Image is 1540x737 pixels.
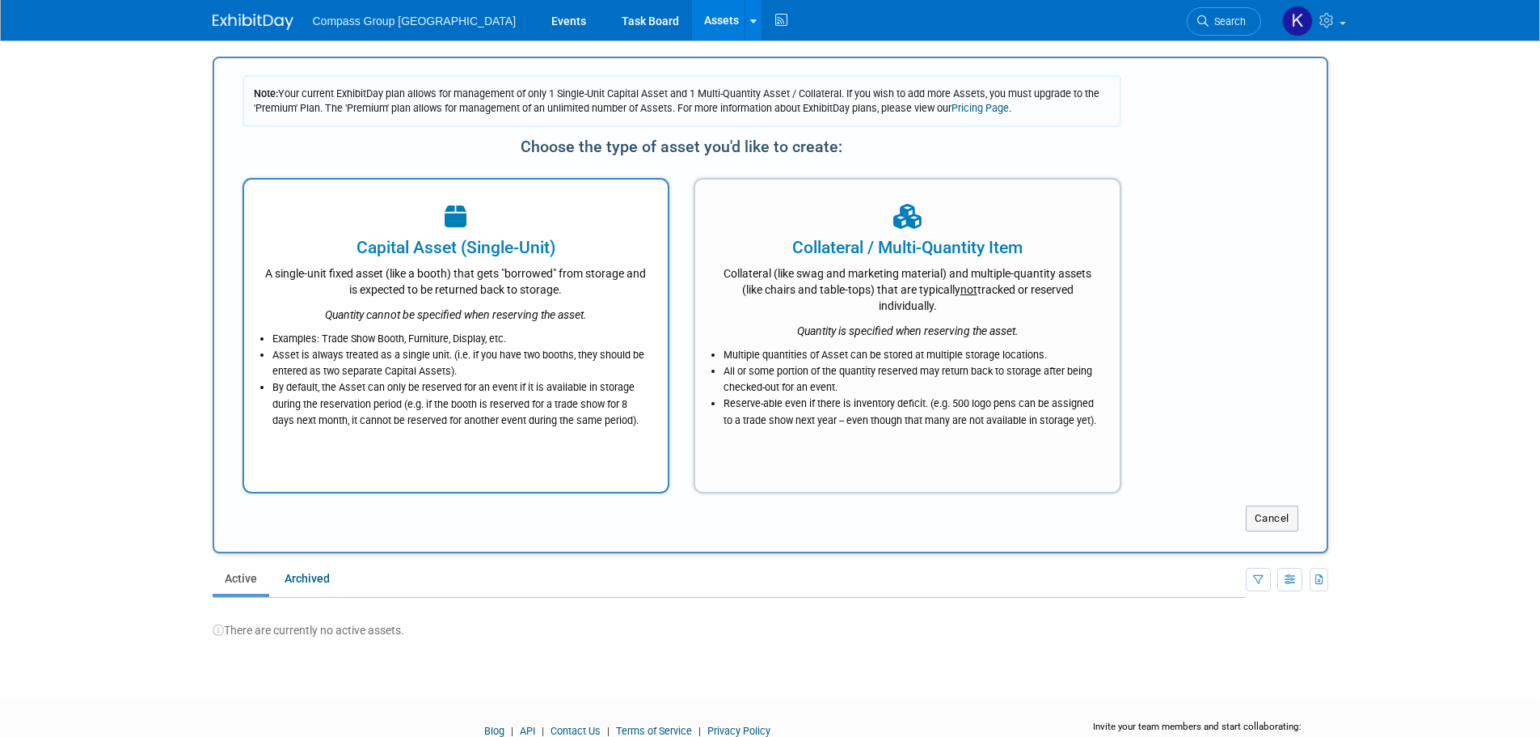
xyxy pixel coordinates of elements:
a: API [520,725,535,737]
div: Collateral / Multi-Quantity Item [715,235,1099,260]
span: | [538,725,548,737]
li: All or some portion of the quantity reserved may return back to storage after being checked-out f... [724,363,1099,396]
button: Cancel [1246,506,1298,532]
span: Note: [254,87,278,100]
i: Quantity cannot be specified when reserving the asset. [325,308,587,321]
span: | [694,725,705,737]
a: Terms of Service [616,725,692,737]
a: Contact Us [551,725,601,737]
a: Archived [272,563,342,594]
li: Asset is always treated as a single unit. (i.e. if you have two booths, they should be entered as... [272,347,648,379]
li: Reserve-able even if there is inventory deficit. (e.g. 500 logo pens can be assigned to a trade s... [724,396,1099,428]
a: Privacy Policy [707,725,770,737]
div: A single-unit fixed asset (like a booth) that gets "borrowed" from storage and is expected to be ... [264,260,648,298]
li: Examples: Trade Show Booth, Furniture, Display, etc. [272,331,648,347]
span: | [507,725,517,737]
div: There are currently no active assets. [213,606,1328,638]
li: By default, the Asset can only be reserved for an event if it is available in storage during the ... [272,379,648,428]
a: Search [1187,7,1261,36]
span: Search [1209,15,1246,28]
span: Compass Group [GEOGRAPHIC_DATA] [313,15,517,28]
li: Multiple quantities of Asset can be stored at multiple storage locations. [724,347,1099,363]
a: Pricing Page [951,102,1009,114]
img: ExhibitDay [213,14,293,30]
span: | [603,725,614,737]
span: not [960,283,977,296]
i: Quantity is specified when reserving the asset. [797,324,1019,337]
div: Collateral (like swag and marketing material) and multiple-quantity assets (like chairs and table... [715,260,1099,314]
span: Your current ExhibitDay plan allows for management of only 1 Single-Unit Capital Asset and 1 Mult... [254,87,1099,114]
div: Choose the type of asset you'd like to create: [243,131,1122,162]
div: Capital Asset (Single-Unit) [264,235,648,260]
a: Active [213,563,269,594]
img: Krystal Dupuis [1282,6,1313,36]
a: Blog [484,725,504,737]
